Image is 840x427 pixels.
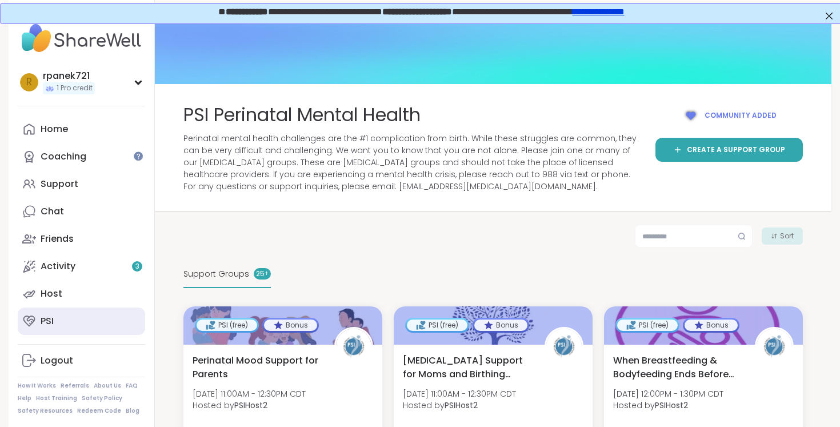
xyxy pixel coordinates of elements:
a: Activity3 [18,253,145,280]
a: Host Training [36,394,77,402]
a: Help [18,394,31,402]
div: Friends [41,233,74,245]
a: PSI [18,308,145,335]
a: Coaching [18,143,145,170]
span: Support Groups [183,268,249,280]
a: Home [18,115,145,143]
div: 25 [254,268,271,280]
img: Topic cover [155,21,831,84]
span: [DATE] 11:00AM - 12:30PM CDT [193,388,306,400]
button: Community added [655,102,803,129]
div: Bonus [474,320,527,331]
b: PSIHost2 [445,400,478,411]
span: Hosted by [193,400,306,411]
span: [DATE] 11:00AM - 12:30PM CDT [403,388,516,400]
span: r [26,75,32,90]
span: PSI Perinatal Mental Health [183,102,421,128]
a: Friends [18,225,145,253]
div: PSI (free) [197,320,257,331]
div: Bonus [685,320,738,331]
a: Logout [18,347,145,374]
div: Support [41,178,78,190]
b: PSIHost2 [234,400,267,411]
a: Host [18,280,145,308]
img: PSIHost2 [336,329,371,364]
div: rpanek721 [43,70,95,82]
div: Host [41,288,62,300]
div: Chat [41,205,64,218]
a: How It Works [18,382,56,390]
span: Hosted by [613,400,723,411]
span: Perinatal Mood Support for Parents [193,354,322,381]
span: Create a support group [687,145,785,155]
div: Bonus [264,320,317,331]
div: PSI (free) [617,320,678,331]
b: PSIHost2 [655,400,688,411]
a: Chat [18,198,145,225]
div: Coaching [41,150,86,163]
a: FAQ [126,382,138,390]
iframe: Spotlight [134,151,143,161]
img: PSIHost2 [757,329,792,364]
span: 1 Pro credit [57,83,93,93]
img: ShareWell Nav Logo [18,18,145,58]
div: PSI [41,315,54,328]
div: Logout [41,354,73,367]
div: PSI (free) [407,320,467,331]
span: Community added [705,110,777,121]
a: Redeem Code [77,407,121,415]
pre: + [265,269,269,279]
div: Home [41,123,68,135]
span: When Breastfeeding & Bodyfeeding Ends Before Ready [613,354,742,381]
div: Activity [41,260,75,273]
a: Referrals [61,382,89,390]
a: Create a support group [655,138,803,162]
span: Perinatal mental health challenges are the #1 complication from birth. While these struggles are ... [183,133,642,193]
a: Blog [126,407,139,415]
span: [MEDICAL_DATA] Support for Moms and Birthing People [403,354,532,381]
img: PSIHost2 [546,329,582,364]
a: Support [18,170,145,198]
span: Sort [780,231,794,241]
span: [DATE] 12:00PM - 1:30PM CDT [613,388,723,400]
span: 3 [135,262,139,272]
span: Hosted by [403,400,516,411]
a: About Us [94,382,121,390]
a: Safety Policy [82,394,122,402]
a: Safety Resources [18,407,73,415]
